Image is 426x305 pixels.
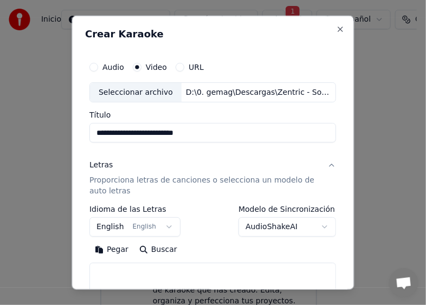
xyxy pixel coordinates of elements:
[239,205,337,213] label: Modelo de Sincronización
[182,87,335,98] div: D:\0. gemag\Descargas\Zentric - Solo quiero bailar.mp4
[90,82,182,102] div: Seleccionar archivo
[89,205,180,213] label: Idioma de las Letras
[102,63,124,70] label: Audio
[134,241,183,258] button: Buscar
[85,29,340,38] h2: Crear Karaoke
[189,63,204,70] label: URL
[89,160,113,171] div: Letras
[89,175,319,197] p: Proporciona letras de canciones o selecciona un modelo de auto letras
[89,151,336,205] button: LetrasProporciona letras de canciones o selecciona un modelo de auto letras
[89,111,336,119] label: Título
[146,63,167,70] label: Video
[89,241,134,258] button: Pegar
